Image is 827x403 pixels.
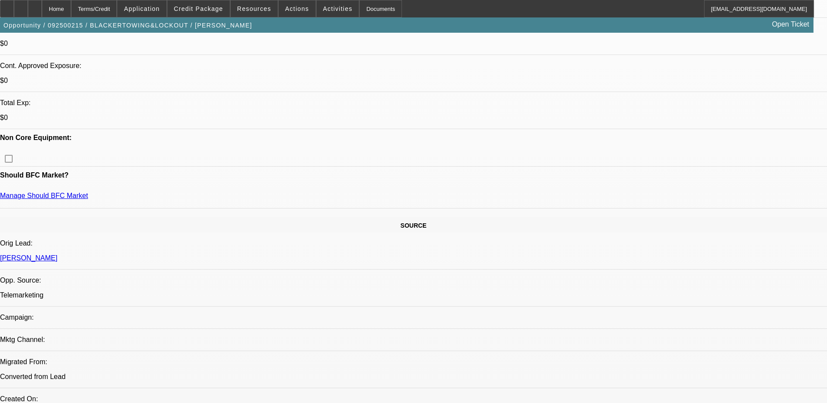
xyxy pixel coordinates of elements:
span: Actions [285,5,309,12]
span: Resources [237,5,271,12]
button: Application [117,0,166,17]
button: Actions [279,0,316,17]
button: Activities [317,0,359,17]
span: SOURCE [401,222,427,229]
span: Opportunity / 092500215 / BLACKERTOWING&LOCKOUT / [PERSON_NAME] [3,22,252,29]
span: Activities [323,5,353,12]
span: Application [124,5,160,12]
span: Credit Package [174,5,223,12]
button: Resources [231,0,278,17]
a: Open Ticket [769,17,813,32]
button: Credit Package [167,0,230,17]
